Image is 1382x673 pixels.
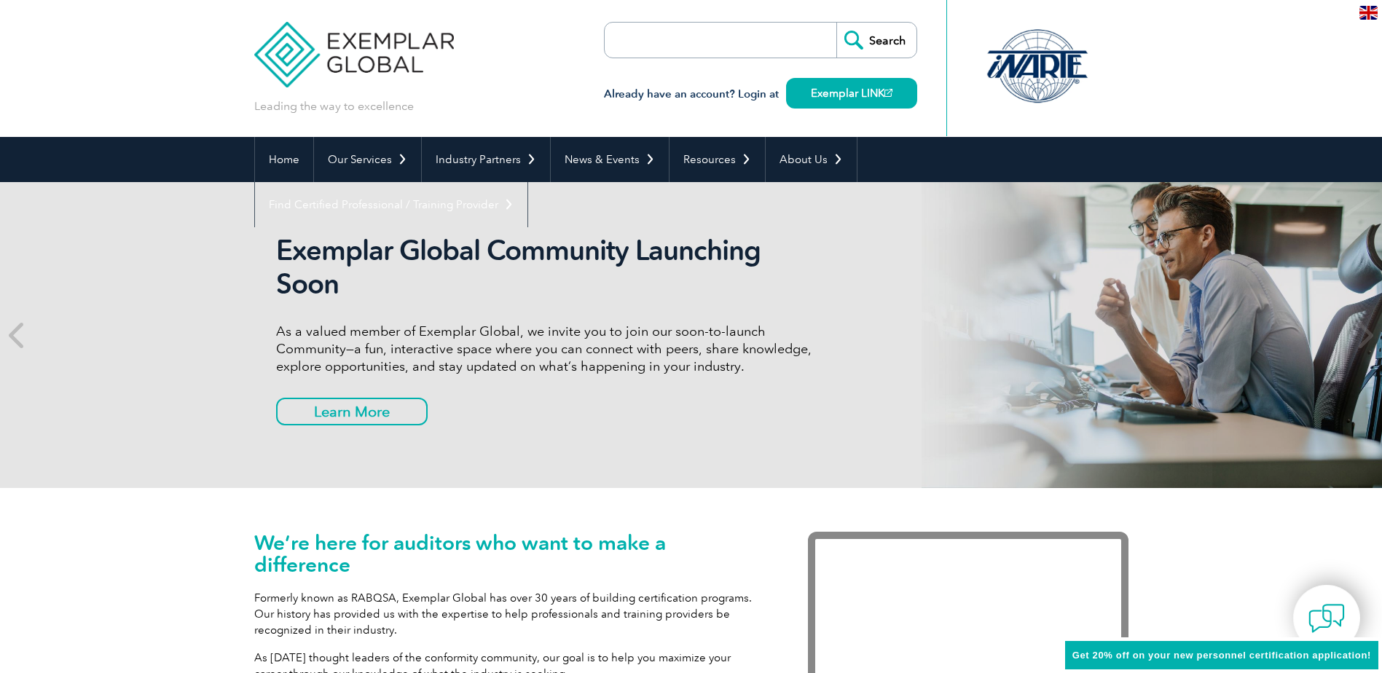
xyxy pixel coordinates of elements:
[551,137,669,182] a: News & Events
[604,85,917,103] h3: Already have an account? Login at
[1359,6,1378,20] img: en
[670,137,765,182] a: Resources
[836,23,916,58] input: Search
[254,98,414,114] p: Leading the way to excellence
[1072,650,1371,661] span: Get 20% off on your new personnel certification application!
[254,532,764,575] h1: We’re here for auditors who want to make a difference
[314,137,421,182] a: Our Services
[766,137,857,182] a: About Us
[786,78,917,109] a: Exemplar LINK
[276,234,822,301] h2: Exemplar Global Community Launching Soon
[255,137,313,182] a: Home
[254,590,764,638] p: Formerly known as RABQSA, Exemplar Global has over 30 years of building certification programs. O...
[255,182,527,227] a: Find Certified Professional / Training Provider
[422,137,550,182] a: Industry Partners
[276,398,428,425] a: Learn More
[884,89,892,97] img: open_square.png
[1308,600,1345,637] img: contact-chat.png
[276,323,822,375] p: As a valued member of Exemplar Global, we invite you to join our soon-to-launch Community—a fun, ...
